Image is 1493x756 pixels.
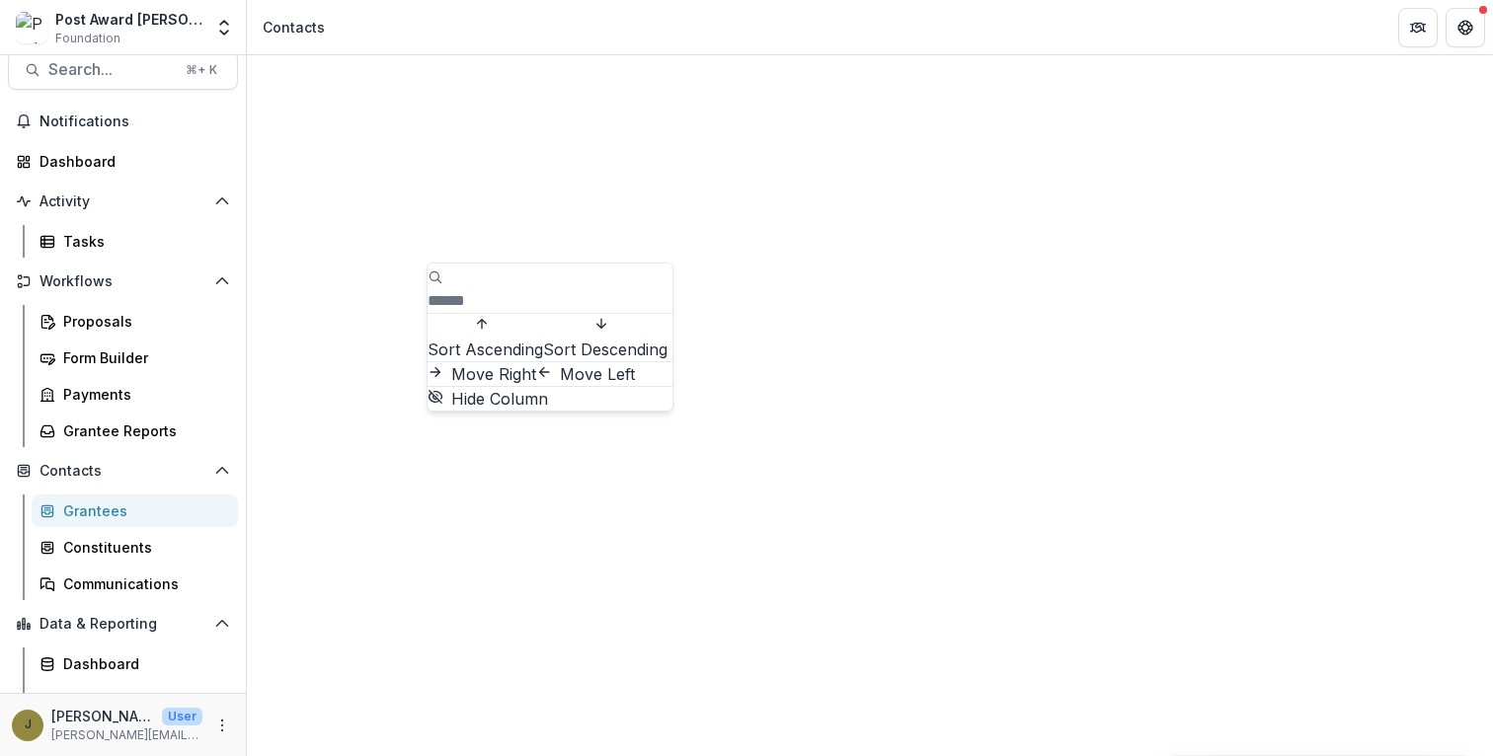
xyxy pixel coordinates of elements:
[1446,8,1485,47] button: Get Help
[63,573,222,594] div: Communications
[32,531,238,564] a: Constituents
[39,113,230,130] span: Notifications
[32,415,238,447] a: Grantee Reports
[32,494,238,527] a: Grantees
[32,341,238,374] a: Form Builder
[8,106,238,137] button: Notifications
[63,384,222,405] div: Payments
[39,151,222,172] div: Dashboard
[8,265,238,297] button: Open Workflows
[428,387,548,411] button: Hide Column
[63,311,222,332] div: Proposals
[39,616,206,633] span: Data & Reporting
[536,362,635,386] button: Move Left
[32,225,238,258] a: Tasks
[255,13,333,41] nav: breadcrumb
[32,567,238,600] a: Communications
[32,647,238,680] a: Dashboard
[182,59,221,81] div: ⌘ + K
[543,340,668,359] span: Sort Descending
[8,145,238,178] a: Dashboard
[51,726,202,744] p: [PERSON_NAME][EMAIL_ADDRESS][PERSON_NAME][DOMAIN_NAME]
[32,684,238,717] a: Data Report
[428,314,543,361] button: Sort Ascending
[63,690,222,711] div: Data Report
[428,362,536,386] button: Move Right
[210,8,238,47] button: Open entity switcher
[8,50,238,90] button: Search...
[1398,8,1438,47] button: Partners
[63,231,222,252] div: Tasks
[263,17,325,38] div: Contacts
[8,608,238,640] button: Open Data & Reporting
[428,340,543,359] span: Sort Ascending
[162,708,202,725] p: User
[32,305,238,338] a: Proposals
[63,653,222,674] div: Dashboard
[39,193,206,210] span: Activity
[63,537,222,558] div: Constituents
[48,60,174,79] span: Search...
[32,378,238,411] a: Payments
[39,463,206,480] span: Contacts
[8,186,238,217] button: Open Activity
[543,314,668,361] button: Sort Descending
[55,9,202,30] div: Post Award [PERSON_NAME] Childs Memorial Fund
[210,714,234,737] button: More
[63,500,222,521] div: Grantees
[63,347,222,368] div: Form Builder
[63,420,222,441] div: Grantee Reports
[55,30,120,47] span: Foundation
[51,706,154,726] p: [PERSON_NAME]
[16,12,47,43] img: Post Award Jane Coffin Childs Memorial Fund
[25,718,32,731] div: Jamie
[8,455,238,487] button: Open Contacts
[39,273,206,290] span: Workflows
